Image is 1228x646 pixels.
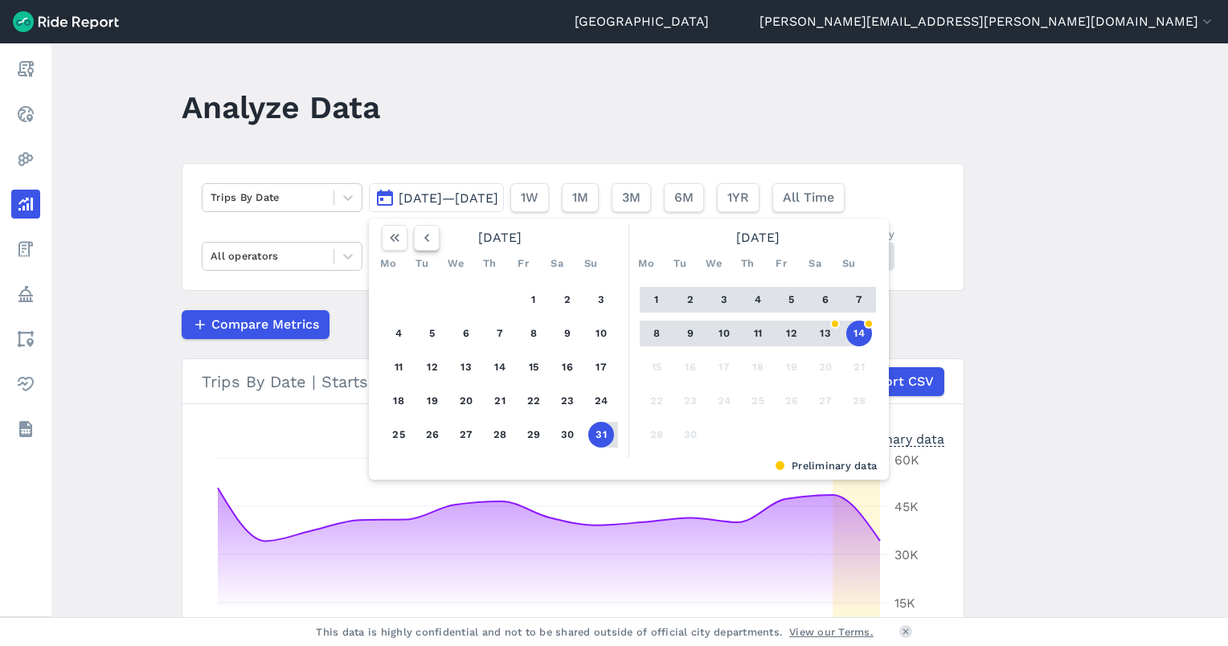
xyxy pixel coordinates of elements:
button: 5 [779,287,804,313]
button: 13 [813,321,838,346]
img: Ride Report [13,11,119,32]
button: 27 [813,388,838,414]
a: Policy [11,280,40,309]
button: 26 [779,388,804,414]
button: 25 [386,422,411,448]
button: 1YR [717,183,759,212]
div: Sa [544,251,570,276]
button: 10 [711,321,737,346]
div: Trips By Date | Starts [202,367,944,396]
span: Compare Metrics [211,315,319,334]
a: Analyze [11,190,40,219]
span: Export CSV [862,372,934,391]
button: 4 [745,287,771,313]
span: 1YR [727,188,749,207]
div: We [701,251,727,276]
button: 1 [644,287,669,313]
div: Preliminary data [841,430,944,447]
div: Sa [802,251,828,276]
button: 22 [521,388,546,414]
button: 4 [386,321,411,346]
tspan: 15K [894,595,915,611]
button: 19 [779,354,804,380]
a: Areas [11,325,40,354]
button: 1W [510,183,549,212]
div: Su [836,251,862,276]
a: View our Terms. [789,624,874,640]
button: Compare Metrics [182,310,330,339]
span: 6M [674,188,694,207]
button: 2 [555,287,580,313]
button: 2 [677,287,703,313]
button: 9 [677,321,703,346]
div: [DATE] [375,225,624,251]
button: 1 [521,287,546,313]
button: 12 [420,354,445,380]
button: 27 [453,422,479,448]
button: 3 [588,287,614,313]
button: 5 [420,321,445,346]
button: 8 [644,321,669,346]
div: Preliminary data [381,458,877,473]
div: Tu [667,251,693,276]
tspan: 30K [894,547,919,562]
a: Report [11,55,40,84]
button: 7 [846,287,872,313]
button: 20 [813,354,838,380]
button: 21 [846,354,872,380]
button: [DATE]—[DATE] [369,183,504,212]
div: We [443,251,469,276]
span: [DATE]—[DATE] [399,190,498,206]
h1: Analyze Data [182,85,380,129]
button: 9 [555,321,580,346]
button: 11 [386,354,411,380]
button: All Time [772,183,845,212]
button: 16 [555,354,580,380]
div: Tu [409,251,435,276]
button: 13 [453,354,479,380]
button: 6 [453,321,479,346]
button: 28 [487,422,513,448]
div: Su [578,251,604,276]
button: 23 [677,388,703,414]
a: Heatmaps [11,145,40,174]
button: 18 [386,388,411,414]
button: 24 [711,388,737,414]
button: 20 [453,388,479,414]
div: Th [477,251,502,276]
button: 10 [588,321,614,346]
button: 11 [745,321,771,346]
button: 23 [555,388,580,414]
button: 21 [487,388,513,414]
button: 31 [588,422,614,448]
button: 14 [846,321,872,346]
div: Fr [768,251,794,276]
button: 15 [644,354,669,380]
button: 30 [555,422,580,448]
button: 3M [612,183,651,212]
span: All Time [783,188,834,207]
button: 17 [711,354,737,380]
button: 29 [644,422,669,448]
button: 22 [644,388,669,414]
button: 12 [779,321,804,346]
a: Fees [11,235,40,264]
button: 29 [521,422,546,448]
button: 30 [677,422,703,448]
button: 24 [588,388,614,414]
button: 18 [745,354,771,380]
div: Th [735,251,760,276]
div: Mo [375,251,401,276]
button: 6M [664,183,704,212]
button: 1M [562,183,599,212]
div: Mo [633,251,659,276]
a: [GEOGRAPHIC_DATA] [575,12,709,31]
button: 17 [588,354,614,380]
button: 3 [711,287,737,313]
button: 15 [521,354,546,380]
tspan: 45K [894,499,919,514]
button: 8 [521,321,546,346]
button: 7 [487,321,513,346]
button: [PERSON_NAME][EMAIL_ADDRESS][PERSON_NAME][DOMAIN_NAME] [759,12,1215,31]
div: Fr [510,251,536,276]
